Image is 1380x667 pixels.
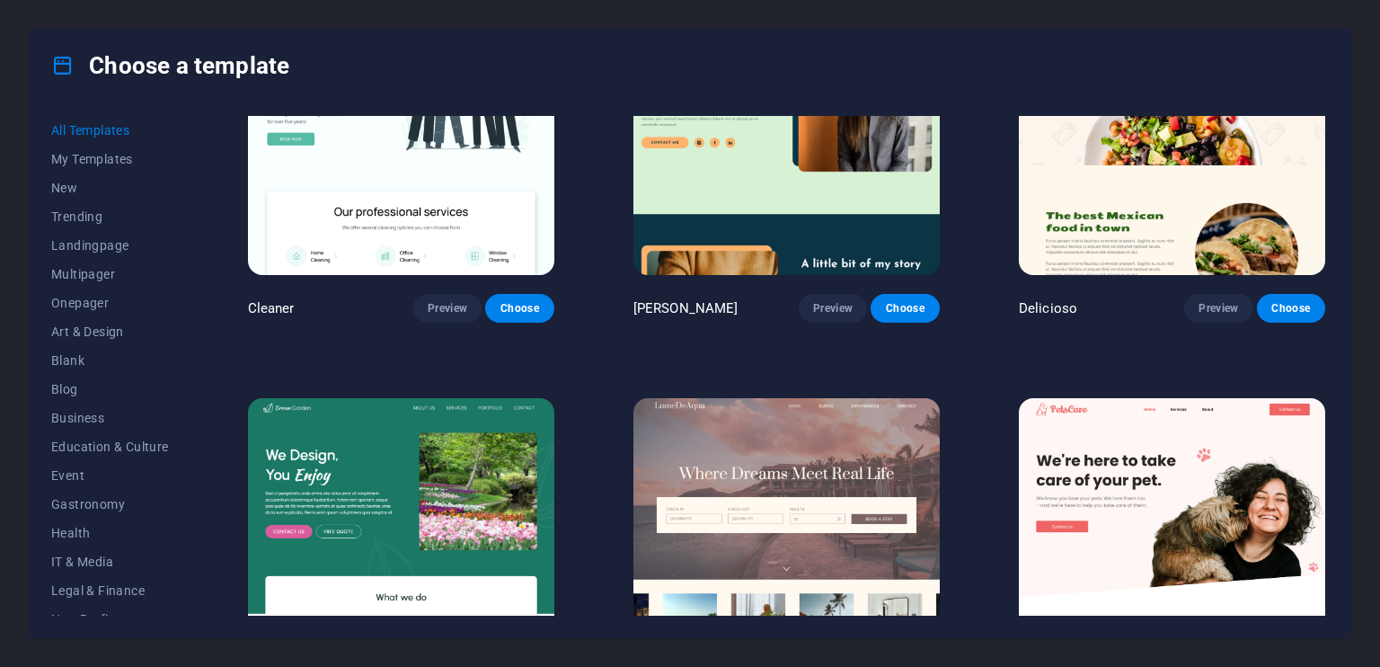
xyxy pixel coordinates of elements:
[51,325,169,339] span: Art & Design
[633,299,739,317] p: [PERSON_NAME]
[51,181,169,195] span: New
[51,267,169,281] span: Multipager
[248,299,295,317] p: Cleaner
[1257,294,1325,323] button: Choose
[51,468,169,483] span: Event
[51,296,169,310] span: Onepager
[51,583,169,598] span: Legal & Finance
[51,375,169,404] button: Blog
[51,461,169,490] button: Event
[813,301,853,316] span: Preview
[51,526,169,540] span: Health
[1199,301,1238,316] span: Preview
[51,173,169,202] button: New
[1271,301,1311,316] span: Choose
[51,260,169,289] button: Multipager
[51,432,169,461] button: Education & Culture
[51,605,169,634] button: Non-Profit
[1184,294,1252,323] button: Preview
[51,116,169,145] button: All Templates
[51,382,169,396] span: Blog
[51,555,169,569] span: IT & Media
[51,209,169,224] span: Trending
[51,440,169,454] span: Education & Culture
[871,294,939,323] button: Choose
[51,346,169,375] button: Blank
[51,404,169,432] button: Business
[51,51,289,80] h4: Choose a template
[51,576,169,605] button: Legal & Finance
[51,202,169,231] button: Trending
[51,123,169,138] span: All Templates
[500,301,539,316] span: Choose
[51,411,169,425] span: Business
[413,294,482,323] button: Preview
[51,317,169,346] button: Art & Design
[1019,299,1077,317] p: Delicioso
[885,301,924,316] span: Choose
[51,353,169,368] span: Blank
[799,294,867,323] button: Preview
[485,294,553,323] button: Choose
[51,497,169,511] span: Gastronomy
[51,490,169,519] button: Gastronomy
[51,145,169,173] button: My Templates
[428,301,467,316] span: Preview
[51,612,169,627] span: Non-Profit
[51,547,169,576] button: IT & Media
[51,231,169,260] button: Landingpage
[51,238,169,253] span: Landingpage
[51,152,169,166] span: My Templates
[51,289,169,317] button: Onepager
[51,519,169,547] button: Health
